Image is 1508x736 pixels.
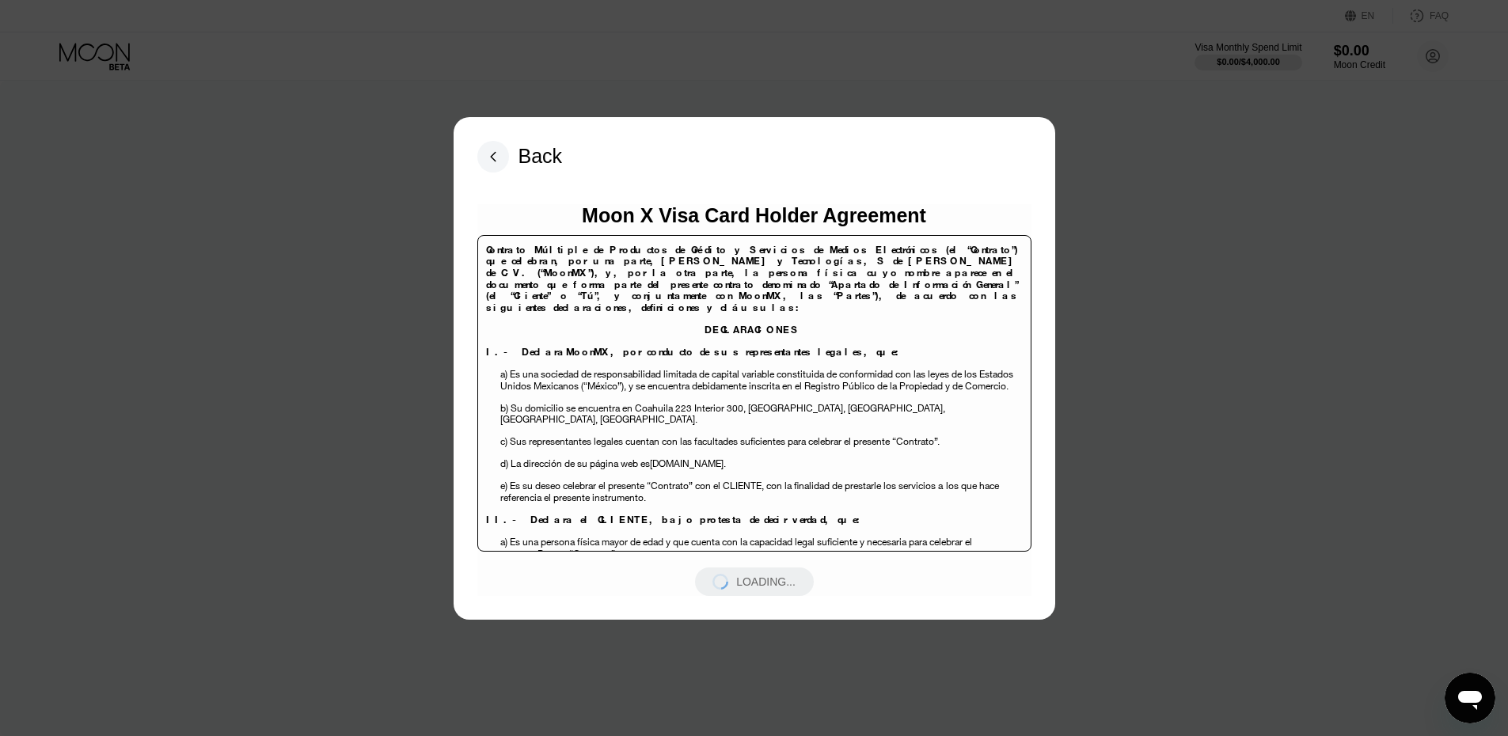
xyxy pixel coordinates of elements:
[705,323,800,336] span: DECLARACIONES
[500,479,999,504] span: los que hace referencia el presente instrumento.
[610,345,902,359] span: , por conducto de sus representantes legales, que:
[500,367,1013,393] span: a) Es una sociedad de responsabilidad limitada de capital variable constituida de conformidad con...
[506,457,650,470] span: ) La dirección de su página web es
[505,434,940,448] span: ) Sus representantes legales cuentan con las facultades suficientes para celebrar el presente “Co...
[486,243,1018,268] span: Contrato Múltiple de Productos de Crédito y Servicios de Medios Electrónicos (el “Contrato”) que ...
[635,401,943,415] span: Coahuila 223 Interior 300, [GEOGRAPHIC_DATA], [GEOGRAPHIC_DATA]
[500,535,972,560] span: a) Es una persona física mayor de edad y que cuenta con la capacidad legal suficiente y necesaria...
[650,457,726,470] span: [DOMAIN_NAME].
[486,289,1019,314] span: , las “Partes”), de acuerdo con las siguientes declaraciones, definiciones y cláusulas:
[582,204,926,227] div: Moon X Visa Card Holder Agreement
[505,479,931,492] span: ) Es su deseo celebrar el presente “Contrato” con el CLIENTE, con la finalidad de prestarle los s...
[566,345,610,359] span: MoonMX
[739,289,783,302] span: MoonMX
[477,141,563,173] div: Back
[500,401,945,427] span: , [GEOGRAPHIC_DATA], [GEOGRAPHIC_DATA].
[500,457,506,470] span: d
[486,513,864,526] span: II.- Declara el CLIENTE, bajo protesta de decir verdad, que:
[500,401,632,415] span: b) Su domicilio se encuentra en
[931,479,943,492] span: s a
[486,345,566,359] span: I.- Declara
[500,434,505,448] span: c
[518,145,563,168] div: Back
[1445,673,1495,723] iframe: Button to launch messaging window
[486,266,1018,302] span: y, por la otra parte, la persona física cuyo nombre aparece en el documento que forma parte del p...
[500,479,505,492] span: e
[486,254,1019,279] span: [PERSON_NAME] y Tecnologías, S de [PERSON_NAME] de C.V. (“MoonMX”),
